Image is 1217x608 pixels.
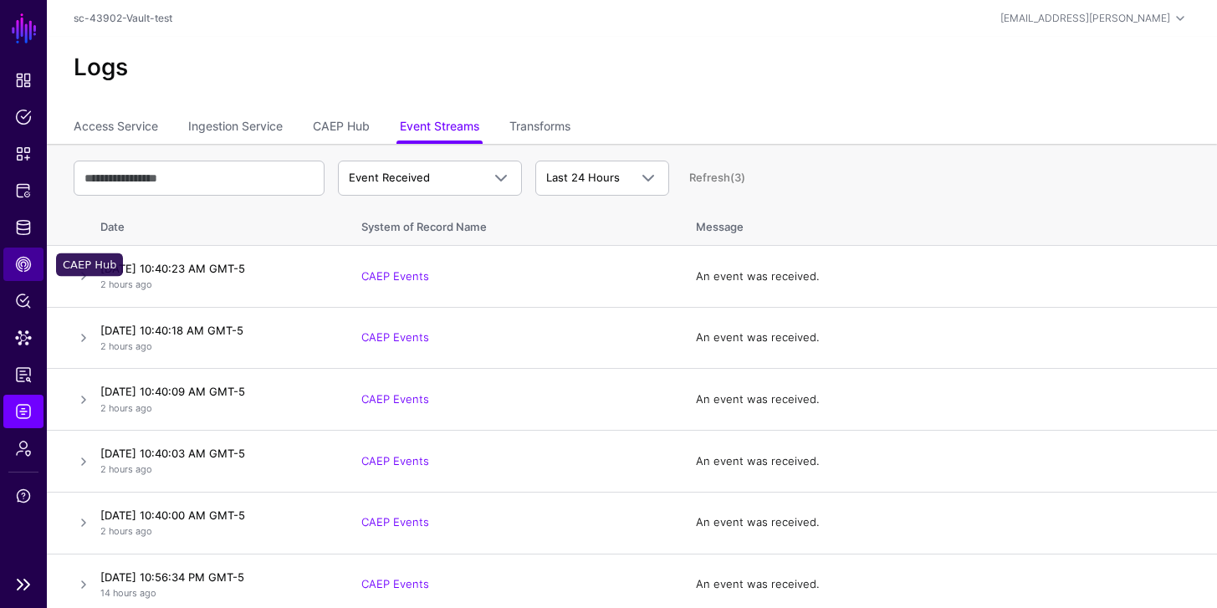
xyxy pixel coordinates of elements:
a: CAEP Events [361,269,429,283]
span: Event Received [349,171,430,184]
a: SGNL [10,10,38,47]
span: Identity Data Fabric [15,219,32,236]
a: Snippets [3,137,43,171]
h4: [DATE] 10:40:09 AM GMT-5 [100,384,328,399]
td: An event was received. [679,431,1217,493]
a: Policies [3,100,43,134]
span: Logs [15,403,32,420]
a: Logs [3,395,43,428]
p: 2 hours ago [100,278,328,292]
th: Message [679,202,1217,246]
span: Snippets [15,146,32,162]
span: Last 24 Hours [546,171,620,184]
th: System of Record Name [345,202,679,246]
td: An event was received. [679,369,1217,431]
p: 2 hours ago [100,340,328,354]
a: CAEP Hub [313,112,370,144]
a: Ingestion Service [188,112,283,144]
td: An event was received. [679,492,1217,554]
a: CAEP Events [361,392,429,406]
a: CAEP Events [361,454,429,467]
a: Event Streams [400,112,479,144]
a: sc-43902-Vault-test [74,12,172,24]
a: CAEP Events [361,330,429,344]
a: Admin [3,432,43,465]
p: 2 hours ago [100,401,328,416]
a: Identity Data Fabric [3,211,43,244]
p: 14 hours ago [100,586,328,600]
span: CAEP Hub [15,256,32,273]
td: An event was received. [679,307,1217,369]
div: CAEP Hub [56,253,123,277]
span: Support [15,488,32,504]
a: Reports [3,358,43,391]
th: Date [94,202,345,246]
a: Protected Systems [3,174,43,207]
a: Data Lens [3,321,43,355]
p: 2 hours ago [100,462,328,477]
h4: [DATE] 10:56:34 PM GMT-5 [100,570,328,585]
h4: [DATE] 10:40:18 AM GMT-5 [100,323,328,338]
span: Policies [15,109,32,125]
span: Policy Lens [15,293,32,309]
div: [EMAIL_ADDRESS][PERSON_NAME] [1000,11,1170,26]
a: CAEP Events [361,577,429,590]
p: 2 hours ago [100,524,328,539]
h4: [DATE] 10:40:00 AM GMT-5 [100,508,328,523]
span: Protected Systems [15,182,32,199]
span: Admin [15,440,32,457]
a: Dashboard [3,64,43,97]
a: Policy Lens [3,284,43,318]
a: Access Service [74,112,158,144]
h2: Logs [74,54,1190,82]
td: An event was received. [679,246,1217,308]
a: Refresh (3) [689,171,745,184]
h4: [DATE] 10:40:23 AM GMT-5 [100,261,328,276]
h4: [DATE] 10:40:03 AM GMT-5 [100,446,328,461]
a: CAEP Hub [3,248,43,281]
span: Dashboard [15,72,32,89]
a: Transforms [509,112,570,144]
span: Data Lens [15,330,32,346]
span: Reports [15,366,32,383]
a: CAEP Events [361,515,429,529]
